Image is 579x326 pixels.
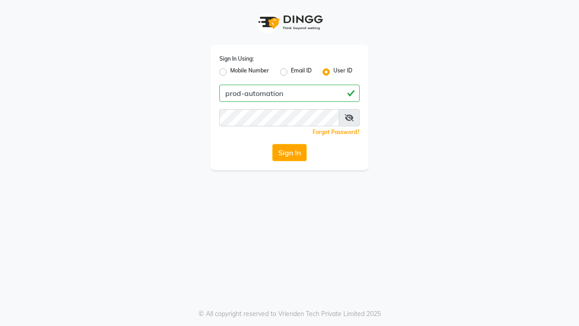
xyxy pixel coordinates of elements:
[313,129,360,135] a: Forgot Password?
[219,85,360,102] input: Username
[291,67,312,77] label: Email ID
[230,67,269,77] label: Mobile Number
[219,109,339,126] input: Username
[333,67,352,77] label: User ID
[272,144,307,161] button: Sign In
[253,9,326,36] img: logo1.svg
[219,55,254,63] label: Sign In Using:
